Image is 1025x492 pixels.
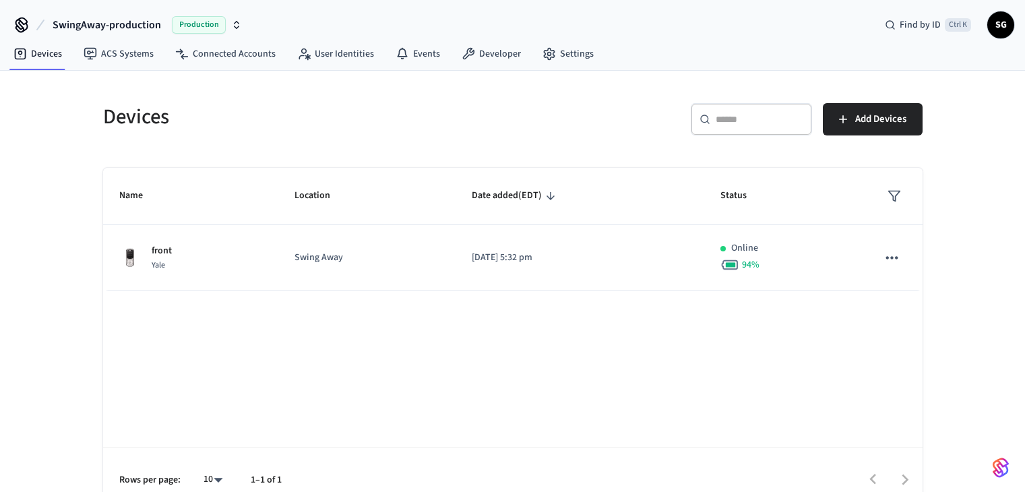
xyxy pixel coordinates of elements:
p: [DATE] 5:32 pm [472,251,687,265]
span: SG [989,13,1013,37]
span: Yale [152,259,165,271]
a: Developer [451,42,532,66]
table: sticky table [103,168,923,291]
p: Rows per page: [119,473,181,487]
button: SG [987,11,1014,38]
img: SeamLogoGradient.69752ec5.svg [993,457,1009,479]
a: Devices [3,42,73,66]
span: Date added(EDT) [472,185,559,206]
a: Connected Accounts [164,42,286,66]
a: ACS Systems [73,42,164,66]
p: 1–1 of 1 [251,473,282,487]
span: SwingAway-production [53,17,161,33]
a: Events [385,42,451,66]
p: Swing Away [294,251,439,265]
span: Ctrl K [945,18,971,32]
span: 94 % [742,258,759,272]
span: Status [720,185,764,206]
span: Add Devices [855,111,906,128]
span: Find by ID [900,18,941,32]
p: Online [731,241,758,255]
a: Settings [532,42,604,66]
a: User Identities [286,42,385,66]
button: Add Devices [823,103,923,135]
img: Yale Assure Touchscreen Wifi Smart Lock, Satin Nickel, Front [119,247,141,269]
p: front [152,244,172,258]
div: 10 [197,470,229,489]
span: Name [119,185,160,206]
span: Production [172,16,226,34]
div: Find by IDCtrl K [874,13,982,37]
span: Location [294,185,348,206]
h5: Devices [103,103,505,131]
